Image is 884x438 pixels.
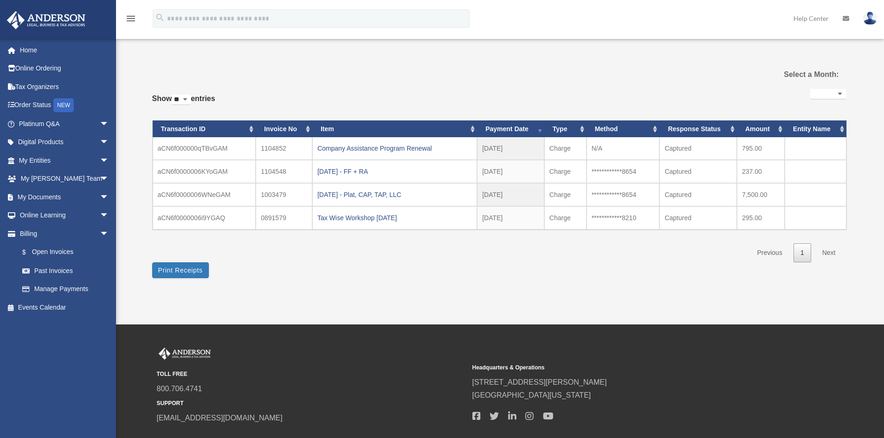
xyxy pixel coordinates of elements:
a: My [PERSON_NAME] Teamarrow_drop_down [6,170,123,188]
span: arrow_drop_down [100,170,118,189]
img: Anderson Advisors Platinum Portal [157,348,213,360]
label: Select a Month: [737,68,839,81]
th: Method: activate to sort column ascending [587,121,660,138]
a: 800.706.4741 [157,385,202,393]
a: Next [815,243,843,262]
select: Showentries [172,95,191,105]
a: menu [125,16,136,24]
label: Show entries [152,92,215,114]
a: Order StatusNEW [6,96,123,115]
span: arrow_drop_down [100,188,118,207]
a: Online Ordering [6,59,123,78]
th: Type: activate to sort column ascending [544,121,587,138]
td: 7,500.00 [737,183,785,206]
a: Digital Productsarrow_drop_down [6,133,123,152]
div: Company Assistance Program Renewal [317,142,472,155]
td: aCN6f0000006WNeGAM [153,183,256,206]
a: 1 [794,243,811,262]
a: $Open Invoices [13,243,123,262]
i: menu [125,13,136,24]
img: Anderson Advisors Platinum Portal [4,11,88,29]
td: aCN6f000000qTBvGAM [153,137,256,160]
td: Charge [544,183,587,206]
td: 1104852 [256,137,312,160]
td: 237.00 [737,160,785,183]
td: Charge [544,160,587,183]
td: 795.00 [737,137,785,160]
a: Online Learningarrow_drop_down [6,206,123,225]
span: arrow_drop_down [100,133,118,152]
td: [DATE] [477,206,544,229]
img: User Pic [863,12,877,25]
a: [STREET_ADDRESS][PERSON_NAME] [472,378,607,386]
button: Print Receipts [152,262,209,278]
a: My Entitiesarrow_drop_down [6,151,123,170]
td: Captured [659,137,737,160]
i: search [155,13,165,23]
td: Charge [544,137,587,160]
a: Home [6,41,123,59]
a: [GEOGRAPHIC_DATA][US_STATE] [472,391,591,399]
td: Charge [544,206,587,229]
td: 1104548 [256,160,312,183]
small: TOLL FREE [157,369,466,379]
th: Invoice No: activate to sort column ascending [256,121,312,138]
span: $ [27,247,32,258]
span: arrow_drop_down [100,224,118,243]
th: Amount: activate to sort column ascending [737,121,785,138]
td: aCN6f0000006KYoGAM [153,160,256,183]
td: N/A [587,137,660,160]
span: arrow_drop_down [100,151,118,170]
a: Manage Payments [13,280,123,298]
td: [DATE] [477,160,544,183]
span: arrow_drop_down [100,114,118,133]
a: Platinum Q&Aarrow_drop_down [6,114,123,133]
th: Item: activate to sort column ascending [312,121,477,138]
div: [DATE] - FF + RA [317,165,472,178]
div: NEW [53,98,74,112]
td: Captured [659,206,737,229]
th: Response Status: activate to sort column ascending [659,121,737,138]
td: aCN6f0000006i9YGAQ [153,206,256,229]
a: Past Invoices [13,261,118,280]
a: My Documentsarrow_drop_down [6,188,123,206]
td: 1003479 [256,183,312,206]
small: Headquarters & Operations [472,363,781,373]
td: [DATE] [477,183,544,206]
td: 295.00 [737,206,785,229]
a: Events Calendar [6,298,123,317]
td: 0891579 [256,206,312,229]
small: SUPPORT [157,399,466,408]
a: Tax Organizers [6,77,123,96]
div: [DATE] - Plat, CAP, TAP, LLC [317,188,472,201]
td: [DATE] [477,137,544,160]
a: [EMAIL_ADDRESS][DOMAIN_NAME] [157,414,283,422]
a: Previous [750,243,789,262]
div: Tax Wise Workshop [DATE] [317,211,472,224]
td: Captured [659,160,737,183]
td: Captured [659,183,737,206]
th: Payment Date: activate to sort column ascending [477,121,544,138]
a: Billingarrow_drop_down [6,224,123,243]
span: arrow_drop_down [100,206,118,225]
th: Transaction ID: activate to sort column ascending [153,121,256,138]
th: Entity Name: activate to sort column ascending [785,121,846,138]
